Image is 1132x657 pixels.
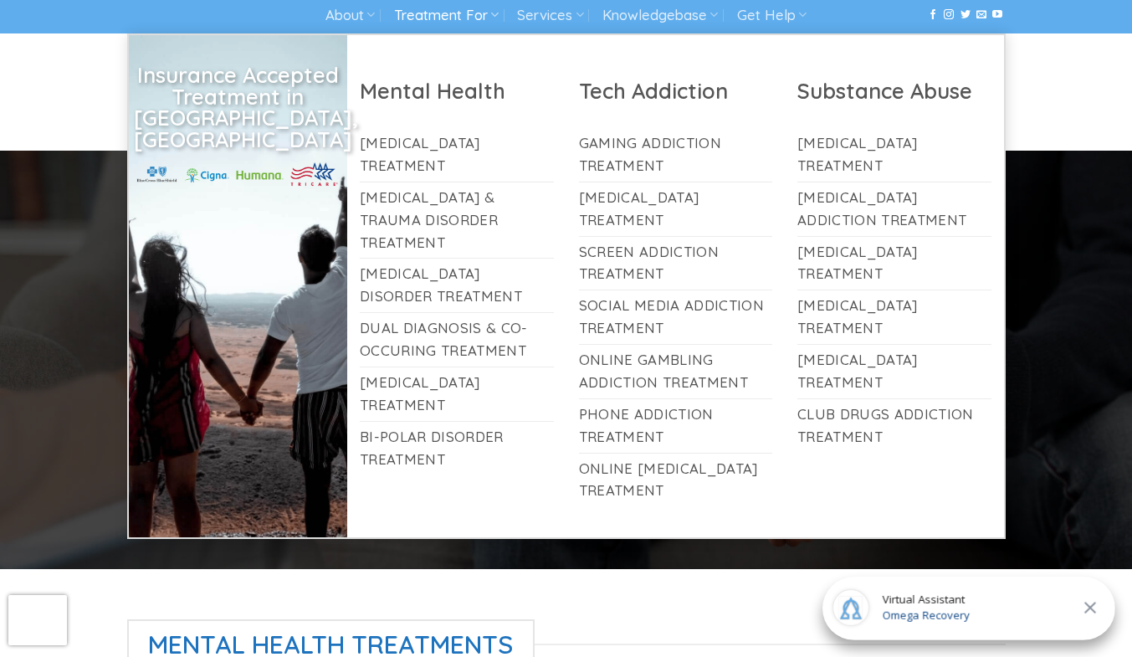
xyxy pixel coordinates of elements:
a: Club Drugs Addiction Treatment [797,399,991,453]
a: [MEDICAL_DATA] & Trauma Disorder Treatment [360,182,554,259]
a: Follow on Twitter [960,9,971,21]
h2: Insurance Accepted Treatment in [GEOGRAPHIC_DATA], [GEOGRAPHIC_DATA] [134,64,341,150]
h2: Substance Abuse [797,77,991,105]
a: [MEDICAL_DATA] Treatment [797,290,991,344]
iframe: reCAPTCHA [8,595,67,645]
a: [MEDICAL_DATA] Addiction Treatment [797,182,991,236]
a: Gaming Addiction Treatment [579,128,773,182]
a: Follow on Facebook [928,9,938,21]
h2: Mental Health [360,77,554,105]
h2: Tech Addiction [579,77,773,105]
a: Online [MEDICAL_DATA] Treatment [579,454,773,507]
a: Dual Diagnosis & Co-Occuring Treatment [360,313,554,367]
a: Send us an email [976,9,986,21]
a: [MEDICAL_DATA] Treatment [797,345,991,398]
a: [MEDICAL_DATA] Treatment [579,182,773,236]
a: Phone Addiction Treatment [579,399,773,453]
a: Social Media Addiction Treatment [579,290,773,344]
a: [MEDICAL_DATA] Treatment [797,128,991,182]
a: [MEDICAL_DATA] Treatment [360,128,554,182]
a: [MEDICAL_DATA] Disorder Treatment [360,259,554,312]
a: Screen Addiction Treatment [579,237,773,290]
a: Follow on Instagram [944,9,954,21]
a: Online Gambling Addiction Treatment [579,345,773,398]
a: Follow on YouTube [992,9,1002,21]
a: [MEDICAL_DATA] Treatment [360,367,554,421]
a: [MEDICAL_DATA] Treatment [797,237,991,290]
a: Bi-Polar Disorder Treatment [360,422,554,475]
